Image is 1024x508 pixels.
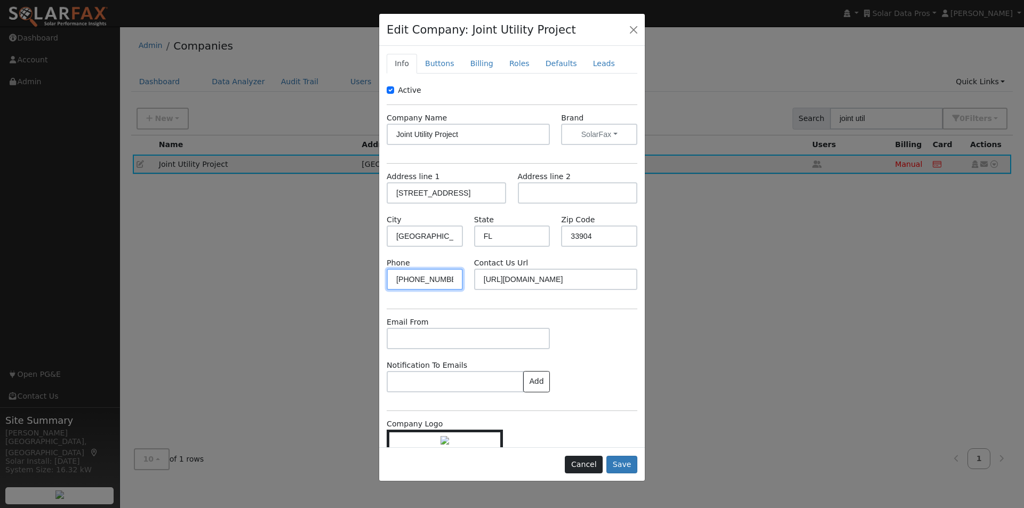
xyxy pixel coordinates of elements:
[565,456,603,474] button: Cancel
[441,436,449,445] img: retrieve
[462,54,501,74] a: Billing
[474,257,528,269] label: Contact Us Url
[387,317,428,328] label: Email From
[561,214,595,225] label: Zip Code
[606,456,637,474] button: Save
[561,124,637,145] button: SolarFax
[387,86,394,94] input: Active
[398,85,421,96] label: Active
[561,112,583,124] label: Brand
[387,112,447,124] label: Company Name
[387,54,417,74] a: Info
[417,54,462,74] a: Buttons
[387,418,443,430] label: Company Logo
[387,21,576,38] h4: Edit Company: Joint Utility Project
[387,360,467,371] label: Notification To Emails
[538,54,585,74] a: Defaults
[387,257,410,269] label: Phone
[501,54,538,74] a: Roles
[585,54,623,74] a: Leads
[518,171,571,182] label: Address line 2
[523,371,550,392] button: Add
[387,214,402,225] label: City
[387,171,439,182] label: Address line 1
[474,214,494,225] label: State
